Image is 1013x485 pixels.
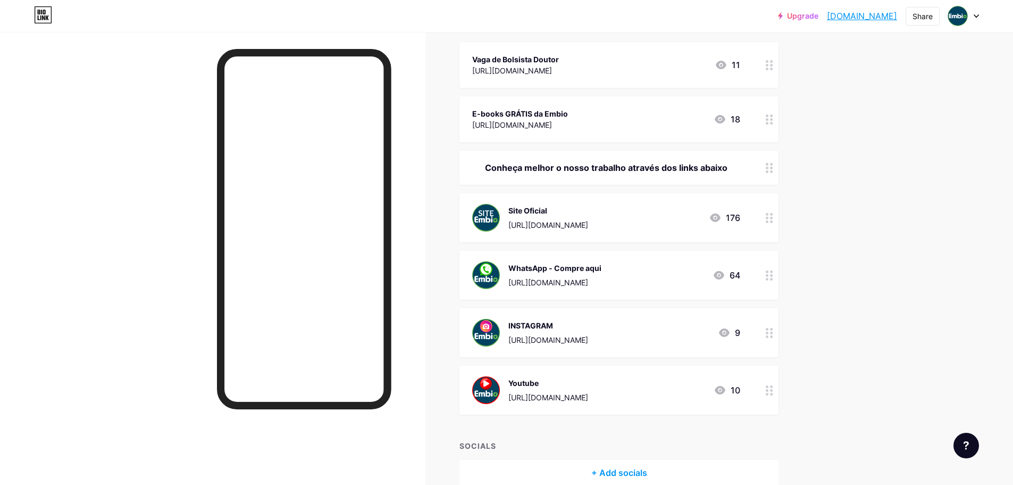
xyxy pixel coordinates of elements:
[508,277,601,288] div: [URL][DOMAIN_NAME]
[472,119,568,130] div: [URL][DOMAIN_NAME]
[459,440,778,451] div: SOCIALS
[948,6,968,26] img: embio
[508,334,588,346] div: [URL][DOMAIN_NAME]
[718,326,740,339] div: 9
[472,54,559,65] div: Vaga de Bolsista Doutor
[472,376,500,404] img: Youtube
[472,204,500,232] img: Site Oficial
[713,269,740,282] div: 64
[715,59,740,71] div: 11
[508,205,588,216] div: Site Oficial
[912,11,933,22] div: Share
[709,211,740,224] div: 176
[714,384,740,397] div: 10
[508,392,588,403] div: [URL][DOMAIN_NAME]
[472,108,568,119] div: E-books GRÁTIS da Embio
[827,10,897,22] a: [DOMAIN_NAME]
[508,320,588,331] div: INSTAGRAM
[508,262,601,274] div: WhatsApp - Compre aqui
[714,113,740,126] div: 18
[472,161,740,174] div: Conheça melhor o nosso trabalho através dos links abaixo
[472,261,500,289] img: WhatsApp - Compre aqui
[778,12,818,20] a: Upgrade
[508,377,588,389] div: Youtube
[472,319,500,347] img: INSTAGRAM
[508,219,588,231] div: [URL][DOMAIN_NAME]
[472,65,559,76] div: [URL][DOMAIN_NAME]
